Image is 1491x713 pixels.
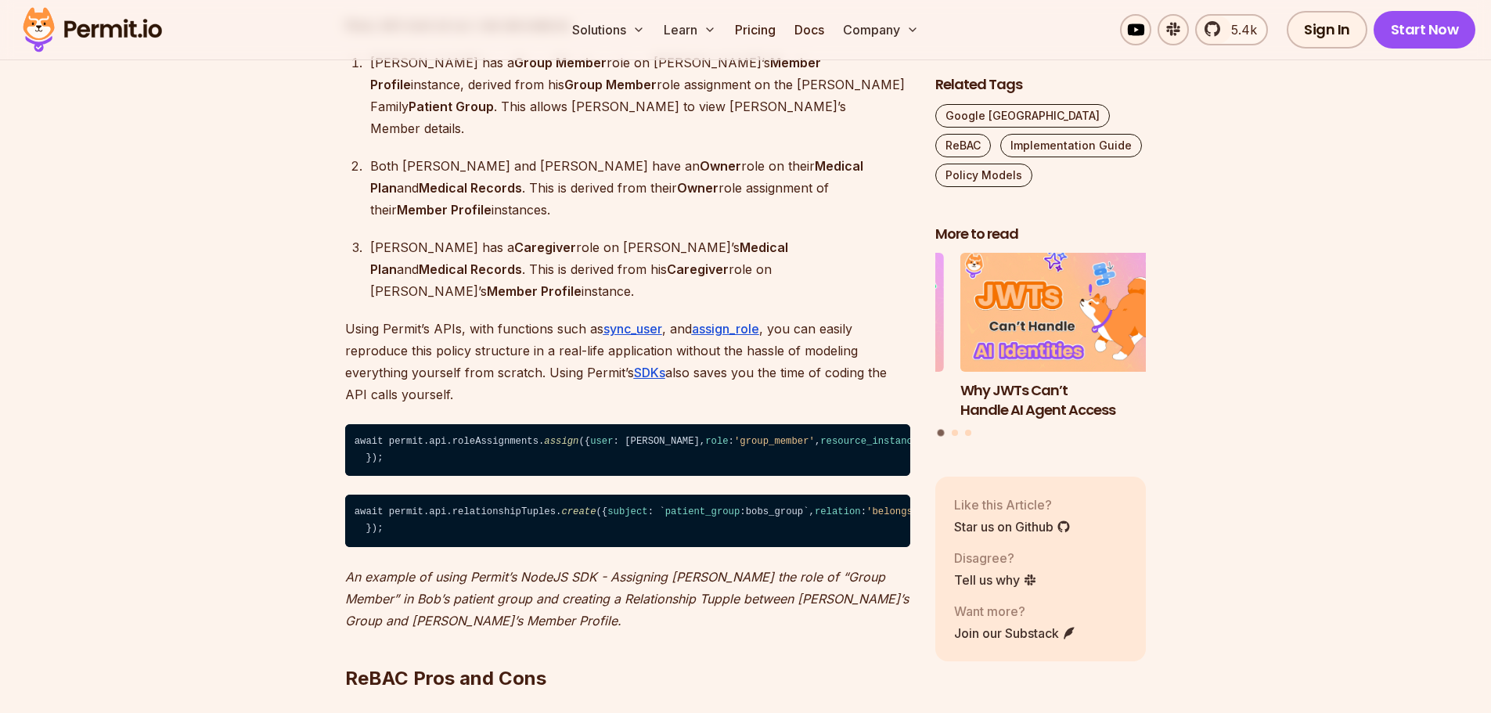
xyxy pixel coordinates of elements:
a: 5.4k [1195,14,1268,45]
p: Using Permit’s APIs, with functions such as , and , you can easily reproduce this policy structur... [345,318,910,405]
a: sync_user [603,321,662,337]
span: assign [544,436,578,447]
span: create [561,506,596,517]
code: await permit.api.relationshipTuples. ({ : ` :bobs_group`, : , : ` :[PERSON_NAME]`, : , }); [345,495,910,547]
strong: Medical Records [419,261,522,277]
strong: Patient Group [409,99,494,114]
span: relation [815,506,861,517]
span: 5.4k [1222,20,1257,39]
strong: Group Member [564,77,657,92]
a: Implementation Guide [1000,134,1142,157]
h2: Related Tags [935,75,1147,95]
p: [PERSON_NAME] has a role on [PERSON_NAME]’s instance, derived from his role assignment on the [PE... [370,52,910,139]
a: Google [GEOGRAPHIC_DATA] [935,104,1110,128]
strong: Owner [677,180,718,196]
strong: Medical Plan [370,239,788,277]
li: 3 of 3 [733,254,944,420]
span: user [590,436,613,447]
span: resource_instance [820,436,918,447]
span: patient_group [665,506,740,517]
p: Disagree? [954,549,1037,567]
a: ReBAC [935,134,991,157]
button: Go to slide 2 [952,430,958,437]
strong: Caregiver [667,261,729,277]
code: await permit.api.roleAssignments. ({ : [PERSON_NAME], : , : ` :bobs_group`, : , }); [345,424,910,477]
a: Policy Models [935,164,1032,187]
strong: Group Member [514,55,607,70]
a: assign_role [692,321,759,337]
button: Go to slide 3 [965,430,971,437]
p: Both [PERSON_NAME] and [PERSON_NAME] have an role on their and . This is derived from their role ... [370,155,910,221]
a: Pricing [729,14,782,45]
button: Solutions [566,14,651,45]
strong: Member Profile [397,202,492,218]
p: Like this Article? [954,495,1071,514]
li: 1 of 3 [960,254,1172,420]
strong: Member Profile [370,55,821,92]
span: subject [607,506,647,517]
a: Docs [788,14,830,45]
a: Tell us why [954,571,1037,589]
span: 'belongs' [866,506,918,517]
div: Posts [935,254,1147,439]
span: 'group_member' [734,436,815,447]
strong: Medical Records [419,180,522,196]
img: Why JWTs Can’t Handle AI Agent Access [960,254,1172,373]
img: Permit logo [16,3,169,56]
img: Implementing Multi-Tenant RBAC in Nuxt.js [733,254,944,373]
button: Go to slide 1 [938,430,945,437]
h3: Why JWTs Can’t Handle AI Agent Access [960,381,1172,420]
button: Learn [657,14,722,45]
a: Join our Substack [954,624,1076,643]
h2: More to read [935,225,1147,244]
a: Star us on Github [954,517,1071,536]
strong: Member Profile [487,283,582,299]
strong: Owner [700,158,741,174]
h3: Implementing Multi-Tenant RBAC in Nuxt.js [733,381,944,420]
a: SDKs [634,365,665,380]
button: Company [837,14,925,45]
span: role [705,436,728,447]
em: An example of using Permit’s NodeJS SDK - Assigning [PERSON_NAME] the role of “Group Member” in B... [345,569,909,628]
strong: Caregiver [514,239,576,255]
a: Sign In [1287,11,1367,49]
p: [PERSON_NAME] has a role on [PERSON_NAME]’s and . This is derived from his role on [PERSON_NAME]’... [370,236,910,302]
h2: ReBAC Pros and Cons [345,603,910,691]
strong: Medical Plan [370,158,863,196]
p: Want more? [954,602,1076,621]
a: Start Now [1374,11,1476,49]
